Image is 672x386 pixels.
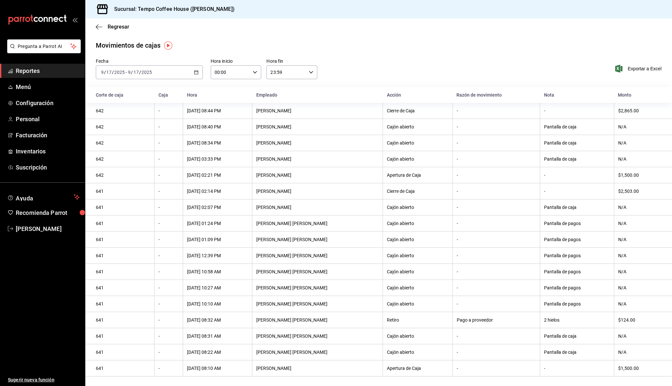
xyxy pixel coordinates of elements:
span: / [131,70,133,75]
div: Movimientos de cajas [96,40,161,50]
div: Cierre de Caja [387,108,448,113]
div: [DATE] 08:40 PM [187,124,248,129]
div: Cajón abierto [387,253,448,258]
span: / [112,70,114,75]
div: 642 [96,124,150,129]
input: -- [106,70,112,75]
div: 641 [96,366,150,371]
div: Cajón abierto [387,237,448,242]
div: - [457,253,536,258]
div: - [158,317,179,323]
div: 641 [96,269,150,274]
span: Facturación [16,131,80,140]
div: [PERSON_NAME] [256,205,379,210]
div: 641 [96,317,150,323]
div: - [158,189,179,194]
div: [PERSON_NAME] [256,108,379,113]
div: 641 [96,333,150,339]
span: - [126,70,127,75]
span: Pregunta a Parrot AI [18,43,71,50]
div: [PERSON_NAME] [PERSON_NAME] [256,333,379,339]
div: Corte de caja [96,92,151,98]
label: Hora fin [266,59,317,63]
input: -- [133,70,139,75]
div: - [158,333,179,339]
span: Configuración [16,99,80,107]
div: - [158,156,179,162]
div: - [158,301,179,307]
div: Empleado [256,92,379,98]
div: $124.00 [618,317,661,323]
div: 642 [96,156,150,162]
div: Pantalla de caja [544,205,610,210]
div: - [158,253,179,258]
div: $1,500.00 [618,366,661,371]
input: ---- [141,70,152,75]
div: N/A [618,333,661,339]
div: [DATE] 10:58 AM [187,269,248,274]
div: N/A [618,301,661,307]
div: [DATE] 12:39 PM [187,253,248,258]
div: - [544,189,610,194]
span: Exportar a Excel [617,65,661,73]
div: Acción [387,92,449,98]
div: Cajón abierto [387,350,448,355]
button: Regresar [96,24,129,30]
div: Apertura de Caja [387,172,448,178]
div: - [158,285,179,290]
div: [DATE] 08:10 AM [187,366,248,371]
div: - [158,269,179,274]
div: 641 [96,350,150,355]
input: -- [101,70,104,75]
div: - [457,124,536,129]
div: [PERSON_NAME] [256,189,379,194]
div: [PERSON_NAME] [PERSON_NAME] [256,317,379,323]
div: [DATE] 08:22 AM [187,350,248,355]
span: Reportes [16,66,80,75]
div: N/A [618,350,661,355]
div: Apertura de Caja [387,366,448,371]
div: Pantalla de caja [544,156,610,162]
div: 641 [96,253,150,258]
div: - [158,350,179,355]
span: [PERSON_NAME] [16,224,80,233]
span: Suscripción [16,163,80,172]
img: Tooltip marker [164,41,172,50]
div: - [158,205,179,210]
button: Pregunta a Parrot AI [7,39,81,53]
span: Sugerir nueva función [8,376,80,383]
div: $2,865.00 [618,108,661,113]
div: N/A [618,124,661,129]
div: [DATE] 03:33 PM [187,156,248,162]
div: Razón de movimiento [456,92,536,98]
div: [DATE] 08:34 PM [187,140,248,146]
div: - [457,156,536,162]
label: Fecha [96,59,203,63]
div: - [158,221,179,226]
div: - [457,108,536,113]
div: [PERSON_NAME] [PERSON_NAME] [256,350,379,355]
span: Personal [16,115,80,124]
div: 641 [96,301,150,307]
span: Recomienda Parrot [16,208,80,217]
div: Pantalla de pagos [544,237,610,242]
div: Cajón abierto [387,333,448,339]
div: [PERSON_NAME] [256,124,379,129]
div: Retiro [387,317,448,323]
div: [DATE] 02:07 PM [187,205,248,210]
div: - [158,237,179,242]
div: - [158,108,179,113]
div: [DATE] 10:27 AM [187,285,248,290]
div: 641 [96,237,150,242]
div: [PERSON_NAME] [PERSON_NAME] [256,301,379,307]
div: Caja [158,92,179,98]
div: 641 [96,221,150,226]
div: Cajón abierto [387,140,448,146]
div: Pantalla de caja [544,140,610,146]
div: [PERSON_NAME] [256,156,379,162]
div: 641 [96,205,150,210]
div: Cierre de Caja [387,189,448,194]
div: [DATE] 02:21 PM [187,172,248,178]
div: Pantalla de pagos [544,221,610,226]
